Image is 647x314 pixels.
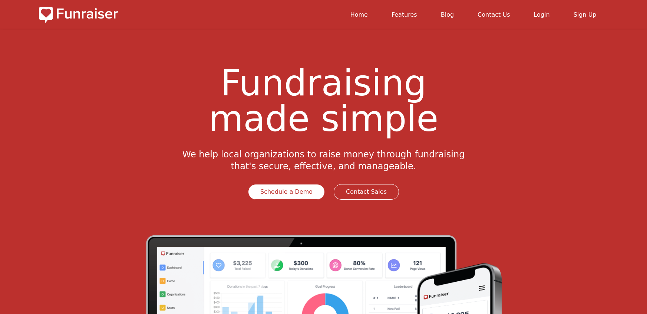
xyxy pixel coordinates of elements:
[574,11,597,18] a: Sign Up
[248,184,325,200] a: Schedule a Demo
[124,6,608,24] nav: main
[392,11,417,18] a: Features
[39,101,608,137] span: made simple
[478,11,510,18] a: Contact Us
[441,11,454,18] a: Blog
[39,65,608,148] h1: Fundraising
[39,6,118,24] img: Logo
[334,184,399,200] a: Contact Sales
[350,11,368,18] a: Home
[181,148,466,172] p: We help local organizations to raise money through fundraising that's secure, effective, and mana...
[534,11,549,18] a: Login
